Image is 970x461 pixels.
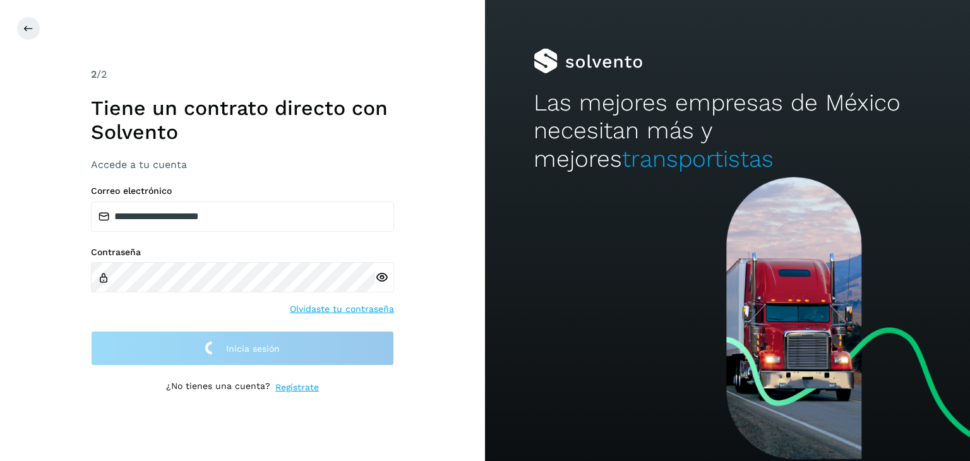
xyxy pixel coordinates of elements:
p: ¿No tienes una cuenta? [166,381,270,394]
div: /2 [91,67,394,82]
span: Inicia sesión [226,344,280,353]
h2: Las mejores empresas de México necesitan más y mejores [534,89,921,173]
h1: Tiene un contrato directo con Solvento [91,96,394,145]
span: 2 [91,68,97,80]
a: Olvidaste tu contraseña [290,302,394,316]
h3: Accede a tu cuenta [91,159,394,171]
button: Inicia sesión [91,331,394,366]
span: transportistas [622,145,774,172]
a: Regístrate [275,381,319,394]
label: Correo electrónico [91,186,394,196]
label: Contraseña [91,247,394,258]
